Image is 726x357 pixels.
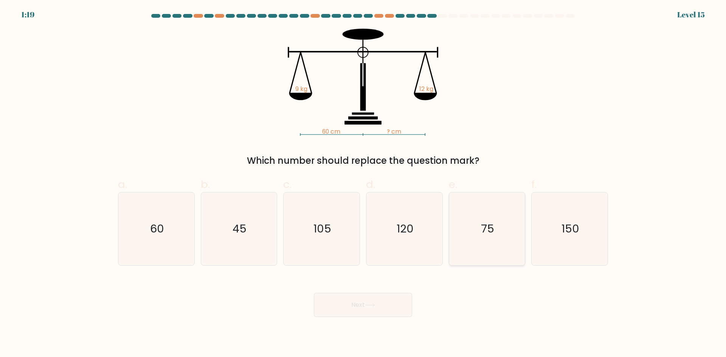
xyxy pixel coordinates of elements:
div: 1:19 [21,9,34,20]
tspan: 60 cm [322,128,340,135]
text: 75 [481,221,494,236]
text: 150 [562,221,579,236]
button: Next [314,293,412,317]
div: Level 15 [677,9,705,20]
tspan: 9 kg [295,85,307,93]
tspan: ? cm [387,128,401,135]
span: d. [366,177,375,192]
span: c. [283,177,292,192]
span: b. [201,177,210,192]
span: f. [531,177,537,192]
text: 45 [233,221,247,236]
div: Which number should replace the question mark? [123,154,603,168]
tspan: 12 kg [419,85,433,93]
span: e. [449,177,457,192]
text: 60 [150,221,164,236]
text: 105 [313,221,331,236]
span: a. [118,177,127,192]
text: 120 [397,221,414,236]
